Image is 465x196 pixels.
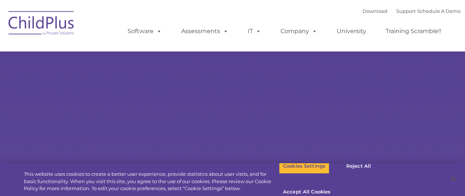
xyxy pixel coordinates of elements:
[240,24,268,39] a: IT
[362,8,461,14] font: |
[120,24,169,39] a: Software
[273,24,325,39] a: Company
[5,6,78,43] img: ChildPlus by Procare Solutions
[445,171,461,187] button: Close
[279,158,329,174] button: Cookies Settings
[417,8,461,14] a: Schedule A Demo
[396,8,416,14] a: Support
[336,158,382,174] button: Reject All
[329,24,373,39] a: University
[174,24,236,39] a: Assessments
[362,8,387,14] a: Download
[24,171,279,192] div: This website uses cookies to create a better user experience, provide statistics about user visit...
[378,24,448,39] a: Training Scramble!!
